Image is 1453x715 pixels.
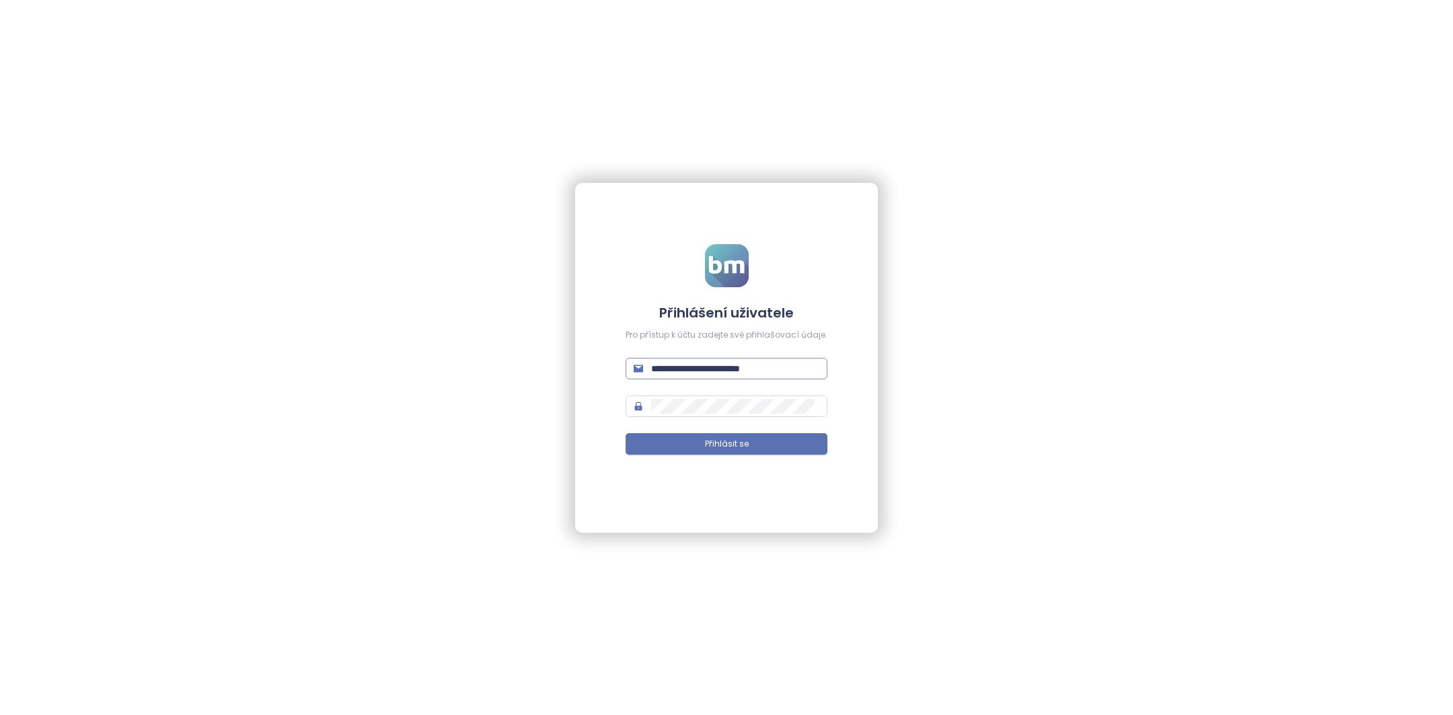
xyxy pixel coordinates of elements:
[626,303,827,322] h4: Přihlášení uživatele
[626,329,827,342] div: Pro přístup k účtu zadejte své přihlašovací údaje.
[705,244,749,287] img: logo
[705,438,749,451] span: Přihlásit se
[634,364,643,373] span: mail
[634,402,643,411] span: lock
[626,433,827,455] button: Přihlásit se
